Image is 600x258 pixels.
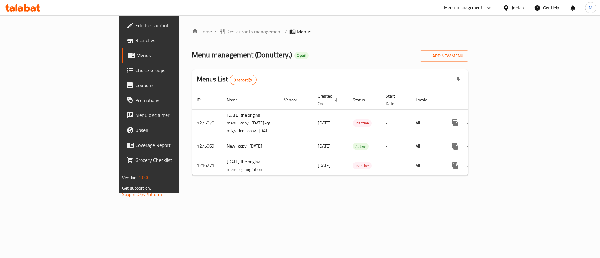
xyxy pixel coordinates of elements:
[318,161,331,169] span: [DATE]
[122,33,219,48] a: Branches
[463,115,478,130] button: Change Status
[353,96,373,104] span: Status
[416,96,435,104] span: Locale
[192,90,513,176] table: enhanced table
[353,143,369,150] span: Active
[443,90,513,110] th: Actions
[222,109,279,137] td: [DATE] the original menu_copy_[DATE]-cg migration_copy_[DATE]
[512,4,524,11] div: Jordan
[463,139,478,154] button: Change Status
[122,173,137,182] span: Version:
[135,96,214,104] span: Promotions
[122,48,219,63] a: Menus
[297,28,311,35] span: Menus
[192,28,468,35] nav: breadcrumb
[222,137,279,156] td: New_copy_[DATE]
[122,93,219,108] a: Promotions
[230,77,257,83] span: 3 record(s)
[425,52,463,60] span: Add New Menu
[197,96,209,104] span: ID
[318,92,340,107] span: Created On
[227,96,246,104] span: Name
[135,66,214,74] span: Choice Groups
[122,184,151,192] span: Get support on:
[138,173,148,182] span: 1.0.0
[219,28,282,35] a: Restaurants management
[463,158,478,173] button: Change Status
[353,162,372,169] span: Inactive
[135,37,214,44] span: Branches
[294,53,309,58] span: Open
[318,142,331,150] span: [DATE]
[135,126,214,134] span: Upsell
[122,18,219,33] a: Edit Restaurant
[411,137,443,156] td: All
[230,75,257,85] div: Total records count
[122,138,219,153] a: Coverage Report
[381,156,411,175] td: -
[137,51,214,59] span: Menus
[135,22,214,29] span: Edit Restaurant
[589,4,592,11] span: M
[381,137,411,156] td: -
[135,156,214,164] span: Grocery Checklist
[451,72,466,87] div: Export file
[411,156,443,175] td: All
[122,63,219,78] a: Choice Groups
[353,119,372,127] span: Inactive
[122,153,219,168] a: Grocery Checklist
[122,78,219,93] a: Coupons
[135,141,214,149] span: Coverage Report
[448,139,463,154] button: more
[135,81,214,89] span: Coupons
[448,115,463,130] button: more
[386,92,403,107] span: Start Date
[318,119,331,127] span: [DATE]
[122,108,219,123] a: Menu disclaimer
[294,52,309,59] div: Open
[135,111,214,119] span: Menu disclaimer
[420,50,468,62] button: Add New Menu
[448,158,463,173] button: more
[192,48,292,62] span: Menu management ( Donuttery. )
[197,75,257,85] h2: Menus List
[444,4,482,12] div: Menu-management
[222,156,279,175] td: [DATE] the original menu-cg migration
[122,190,162,198] a: Support.OpsPlatform
[285,28,287,35] li: /
[227,28,282,35] span: Restaurants management
[284,96,305,104] span: Vendor
[353,162,372,169] div: Inactive
[411,109,443,137] td: All
[381,109,411,137] td: -
[122,123,219,138] a: Upsell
